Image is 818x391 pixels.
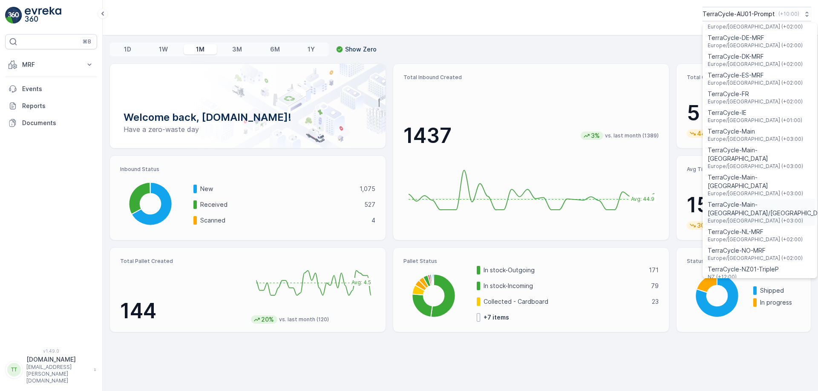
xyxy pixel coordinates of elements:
p: ( +10:00 ) [778,11,799,17]
span: TerraCycle-Main-[GEOGRAPHIC_DATA] [708,146,812,163]
button: TerraCycle-AU01-Prompt(+10:00) [703,7,811,21]
button: TT[DOMAIN_NAME][EMAIL_ADDRESS][PERSON_NAME][DOMAIN_NAME] [5,355,97,384]
p: Total Pallet Created [120,258,244,265]
span: TerraCycle-DK-MRF [708,52,803,61]
p: Collected - Cardboard [484,297,646,306]
p: 144 [120,298,244,324]
p: Inbound Status [120,166,375,173]
p: 44% [696,129,711,138]
p: In progress [760,298,801,307]
span: TerraCycle-FR [708,90,803,98]
span: Europe/[GEOGRAPHIC_DATA] (+02:00) [708,23,803,30]
p: 1M [196,45,204,54]
span: TerraCycle-NO-MRF [708,246,803,255]
button: MRF [5,56,97,73]
p: TerraCycle-AU01-Prompt [703,10,775,18]
p: 5 [687,100,801,126]
span: Europe/[GEOGRAPHIC_DATA] (+02:00) [708,236,803,243]
span: TerraCycle-Main-[GEOGRAPHIC_DATA] [708,173,812,190]
span: TerraCycle-ES-MRF [708,71,803,80]
p: 171 [649,266,659,274]
span: TerraCycle-Main [708,127,803,136]
p: 3% [590,131,601,140]
p: 527 [364,200,375,209]
span: Europe/[GEOGRAPHIC_DATA] (+03:00) [708,163,812,170]
span: Europe/[GEOGRAPHIC_DATA] (+02:00) [708,98,803,105]
span: Europe/[GEOGRAPHIC_DATA] (+02:00) [708,255,803,262]
p: 1D [124,45,131,54]
p: Show Zero [345,45,377,54]
p: Status [687,258,801,265]
p: 15 [687,192,801,218]
p: Total Created [687,74,801,81]
p: Avg Time Spent per Process (hr) [687,166,801,173]
p: 23 [652,297,659,306]
span: TerraCycle-NZ01-TripleP [708,265,779,274]
a: Reports [5,97,97,114]
img: logo_light-DOdMpM7g.png [25,7,61,24]
p: 30% [696,221,711,230]
p: 4 [372,216,375,225]
ul: Menu [703,23,817,278]
p: 79 [651,282,659,290]
p: ⌘B [83,38,91,45]
span: TerraCycle-IE [708,108,802,117]
p: Shipped [760,286,801,295]
p: In stock-Incoming [484,282,645,290]
span: Europe/[GEOGRAPHIC_DATA] (+02:00) [708,61,803,68]
p: + 7 items [484,313,509,322]
a: Events [5,80,97,97]
p: Total Inbound Created [403,74,659,81]
p: Welcome back, [DOMAIN_NAME]! [124,111,372,124]
div: TT [7,363,21,377]
p: Scanned [200,216,366,225]
p: Pallet Status [403,258,659,265]
span: Europe/[GEOGRAPHIC_DATA] (+02:00) [708,42,803,49]
p: Have a zero-waste day [124,124,372,134]
p: MRF [22,60,80,69]
p: In stock-Outgoing [484,266,643,274]
img: logo [5,7,22,24]
p: Events [22,85,94,93]
span: NZ (+12:00) [708,274,779,280]
p: 1Y [308,45,315,54]
p: vs. last month (120) [279,316,329,323]
p: 20% [260,315,275,324]
span: Europe/[GEOGRAPHIC_DATA] (+03:00) [708,136,803,143]
p: [EMAIL_ADDRESS][PERSON_NAME][DOMAIN_NAME] [26,364,89,384]
p: 3M [232,45,242,54]
span: Europe/[GEOGRAPHIC_DATA] (+01:00) [708,117,802,124]
span: Europe/[GEOGRAPHIC_DATA] (+02:00) [708,80,803,86]
p: 6M [270,45,280,54]
span: Europe/[GEOGRAPHIC_DATA] (+03:00) [708,190,812,197]
span: v 1.49.0 [5,348,97,354]
p: [DOMAIN_NAME] [26,355,89,364]
p: New [200,185,354,193]
p: vs. last month (1389) [605,132,659,139]
p: 1,075 [360,185,375,193]
a: Documents [5,114,97,131]
p: Reports [22,102,94,110]
p: Received [200,200,359,209]
p: 1W [159,45,168,54]
span: TerraCycle-DE-MRF [708,34,803,42]
p: Documents [22,119,94,127]
p: 1437 [403,123,452,148]
span: TerraCycle-NL-MRF [708,228,803,236]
